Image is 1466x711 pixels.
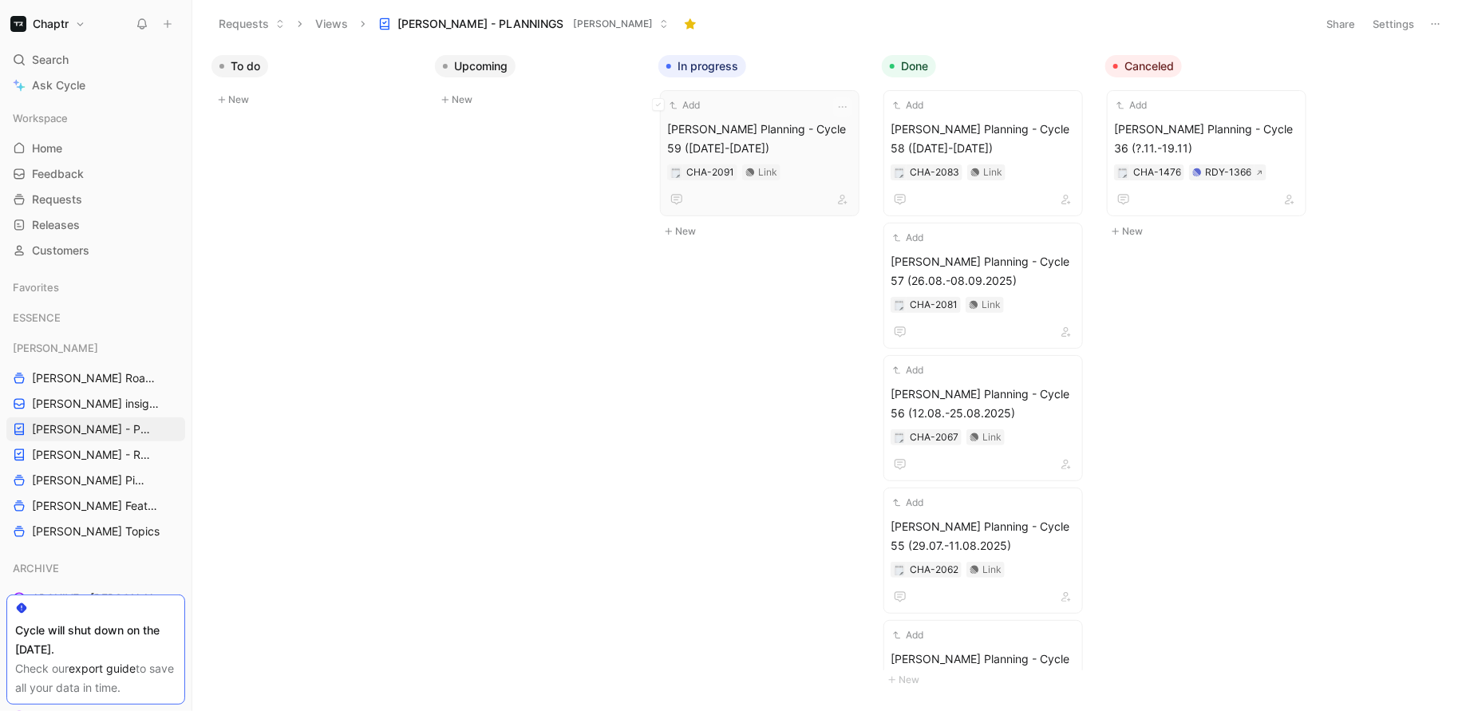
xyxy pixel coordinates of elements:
img: 🗒️ [895,566,904,575]
span: In progress [678,58,738,74]
a: export guide [69,662,136,675]
div: 🗒️ [670,167,682,178]
span: Done [901,58,928,74]
a: Add[PERSON_NAME] Planning - Cycle 58 ([DATE]-[DATE])Link [883,90,1083,216]
img: 🗒️ [895,433,904,443]
a: [PERSON_NAME] - PLANNINGS [6,417,185,441]
a: ARCHIVE - [PERSON_NAME] Pipeline [6,587,185,610]
button: [PERSON_NAME] - PLANNINGS[PERSON_NAME] [371,12,676,36]
span: ARCHIVE - [PERSON_NAME] Pipeline [32,591,168,606]
a: Add[PERSON_NAME] Planning - Cycle 59 ([DATE]-[DATE])Link [660,90,859,216]
span: [PERSON_NAME] Features [32,498,164,514]
div: Link [758,164,777,180]
a: Add[PERSON_NAME] Planning - Cycle 36 (?.11.-19.11)RDY-1366 [1107,90,1306,216]
span: ESSENCE [13,310,61,326]
div: [PERSON_NAME][PERSON_NAME] Roadmap - open items[PERSON_NAME] insights[PERSON_NAME] - PLANNINGS[PE... [6,336,185,543]
div: Link [983,164,1002,180]
button: Done [882,55,936,77]
div: UpcomingNew [429,48,652,117]
div: CHA-2067 [910,429,958,445]
button: Add [667,97,702,113]
a: Feedback [6,162,185,186]
div: Cycle will shut down on the [DATE]. [15,621,176,659]
span: [PERSON_NAME] Planning - Cycle 57 (26.08.-08.09.2025) [891,252,1076,290]
div: ESSENCE [6,306,185,330]
span: Releases [32,217,80,233]
button: To do [211,55,268,77]
span: [PERSON_NAME] - REFINEMENTS [32,447,155,463]
button: Add [891,495,926,511]
div: Search [6,48,185,72]
a: [PERSON_NAME] Features [6,494,185,518]
div: CHA-1476 [1133,164,1181,180]
a: Requests [6,188,185,211]
div: CHA-2081 [910,297,958,313]
div: RDY-1366 [1205,164,1251,180]
span: Feedback [32,166,84,182]
div: CHA-2062 [910,562,958,578]
button: New [882,670,1093,689]
button: 🗒️ [894,167,905,178]
a: [PERSON_NAME] insights [6,392,185,416]
img: 🗒️ [895,301,904,310]
span: Requests [32,192,82,207]
a: Releases [6,213,185,237]
span: [PERSON_NAME] Planning - Cycle 58 ([DATE]-[DATE]) [891,120,1076,158]
div: ARCHIVE [6,556,185,580]
button: Settings [1365,13,1421,35]
button: Add [891,97,926,113]
span: [PERSON_NAME] Pipeline [32,472,148,488]
button: In progress [658,55,746,77]
span: [PERSON_NAME] Roadmap - open items [32,370,158,386]
div: Link [982,562,1002,578]
h1: Chaptr [33,17,69,31]
button: 🗒️ [894,564,905,575]
a: [PERSON_NAME] Pipeline [6,468,185,492]
button: Upcoming [435,55,516,77]
a: Home [6,136,185,160]
span: [PERSON_NAME] Planning - Cycle 59 ([DATE]-[DATE]) [667,120,852,158]
button: Requests [211,12,292,36]
a: Add[PERSON_NAME] Planning - Cycle 57 (26.08.-08.09.2025)Link [883,223,1083,349]
div: CHA-2083 [910,164,959,180]
div: Workspace [6,106,185,130]
span: [PERSON_NAME] insights [32,396,163,412]
button: Add [891,627,926,643]
button: 🗒️ [1117,167,1128,178]
img: 🗒️ [895,168,904,178]
span: Ask Cycle [32,76,85,95]
div: Link [982,297,1001,313]
img: Chaptr [10,16,26,32]
a: Add[PERSON_NAME] Planning - Cycle 55 (29.07.-11.08.2025)Link [883,488,1083,614]
span: Favorites [13,279,59,295]
span: Upcoming [454,58,508,74]
a: [PERSON_NAME] Topics [6,519,185,543]
img: 🗒️ [671,168,681,178]
button: New [658,222,869,241]
span: [PERSON_NAME] [573,16,653,32]
button: Add [1114,97,1149,113]
span: To do [231,58,260,74]
span: Search [32,50,69,69]
div: ARCHIVEARCHIVE - [PERSON_NAME] PipelineARCHIVE - Noa Pipeline [6,556,185,636]
button: 🗒️ [894,432,905,443]
button: 🗒️ [894,299,905,310]
button: Add [891,362,926,378]
div: To doNew [205,48,429,117]
span: [PERSON_NAME] Topics [32,523,160,539]
span: [PERSON_NAME] Planning - Cycle 36 (?.11.-19.11) [1114,120,1299,158]
div: Favorites [6,275,185,299]
span: Home [32,140,62,156]
span: Canceled [1124,58,1174,74]
div: In progressNew [652,48,875,249]
button: Add [891,230,926,246]
div: Check our to save all your data in time. [15,659,176,697]
button: Canceled [1105,55,1182,77]
span: Customers [32,243,89,259]
span: Workspace [13,110,68,126]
